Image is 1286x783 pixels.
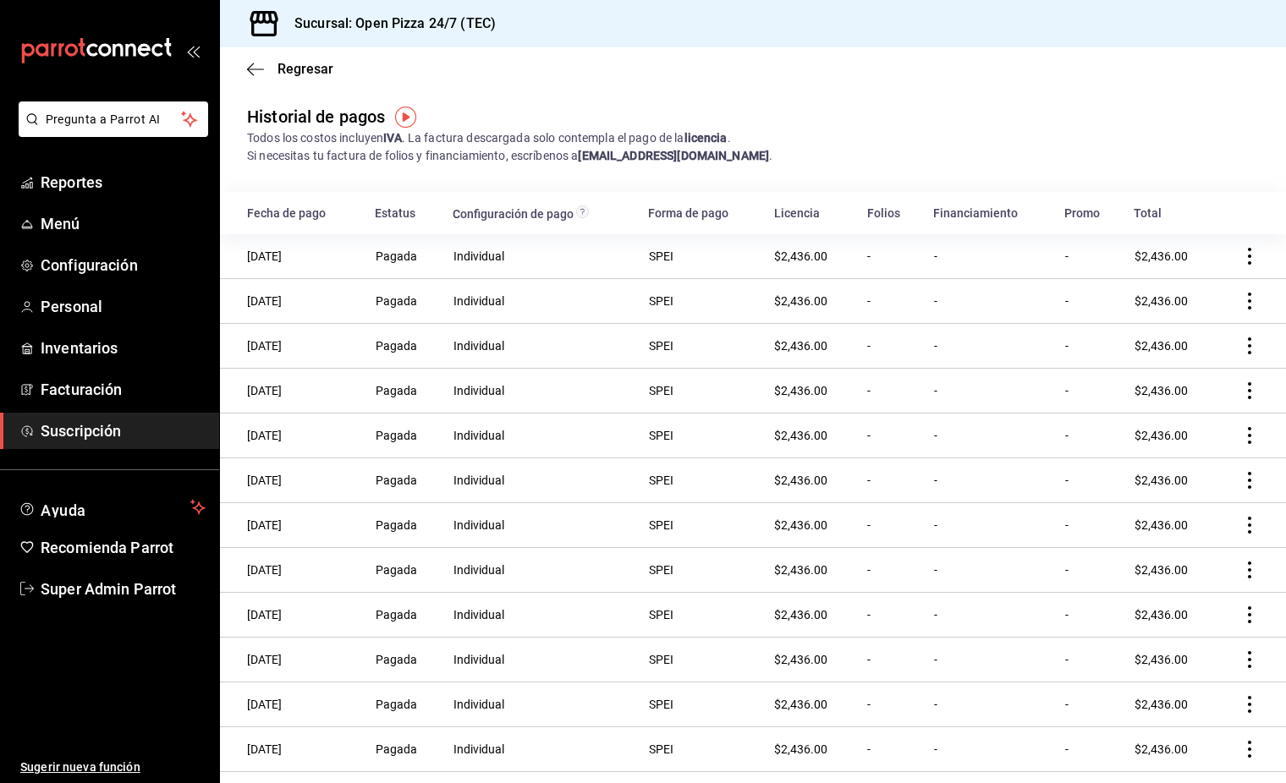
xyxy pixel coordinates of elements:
[220,727,365,772] td: [DATE]
[220,503,365,548] td: [DATE]
[923,727,1054,772] td: -
[774,429,827,442] span: $2,436.00
[923,279,1054,324] td: -
[1241,517,1258,534] button: actions
[1241,472,1258,489] button: actions
[923,593,1054,638] td: -
[1135,429,1188,442] span: $2,436.00
[1135,474,1188,487] span: $2,436.00
[442,192,638,234] th: Configuración de pago
[41,536,206,559] span: Recomienda Parrot
[41,254,206,277] span: Configuración
[1135,339,1188,353] span: $2,436.00
[857,192,924,234] th: Folios
[220,279,365,324] td: [DATE]
[857,458,924,503] td: -
[1241,561,1258,578] button: actions
[220,324,365,369] td: [DATE]
[365,192,442,234] th: Estatus
[638,593,764,638] td: SPEI
[1241,606,1258,623] button: actions
[1054,324,1124,369] td: -
[1135,698,1188,711] span: $2,436.00
[278,61,333,77] span: Regresar
[923,413,1054,458] td: -
[1241,337,1258,354] button: actions
[442,548,638,593] td: Individual
[638,638,764,682] td: SPEI
[774,474,827,487] span: $2,436.00
[247,104,385,129] div: Historial de pagos
[247,61,333,77] button: Regresar
[41,419,206,442] span: Suscripción
[857,234,924,279] td: -
[220,458,365,503] td: [DATE]
[1054,413,1124,458] td: -
[638,413,764,458] td: SPEI
[12,123,208,140] a: Pregunta a Parrot AI
[857,727,924,772] td: -
[41,578,206,600] span: Super Admin Parrot
[1054,234,1124,279] td: -
[281,14,496,34] h3: Sucursal: Open Pizza 24/7 (TEC)
[857,369,924,413] td: -
[365,548,442,593] td: Pagada
[365,324,442,369] td: Pagada
[774,384,827,397] span: $2,436.00
[638,458,764,503] td: SPEI
[247,129,1259,165] div: Todos los costos incluyen . La factura descargada solo contempla el pago de la . Si necesitas tu ...
[1241,427,1258,444] button: actions
[41,295,206,318] span: Personal
[41,378,206,401] span: Facturación
[684,131,728,145] strong: licencia
[442,324,638,369] td: Individual
[19,101,208,137] button: Pregunta a Parrot AI
[1241,248,1258,265] button: actions
[774,294,827,308] span: $2,436.00
[638,234,764,279] td: SPEI
[638,727,764,772] td: SPEI
[1054,279,1124,324] td: -
[365,682,442,727] td: Pagada
[1135,563,1188,577] span: $2,436.00
[774,249,827,263] span: $2,436.00
[41,171,206,194] span: Reportes
[220,369,365,413] td: [DATE]
[1241,293,1258,309] button: actions
[365,458,442,503] td: Pagada
[638,503,764,548] td: SPEI
[1241,382,1258,399] button: actions
[365,369,442,413] td: Pagada
[442,727,638,772] td: Individual
[365,503,442,548] td: Pagada
[1054,638,1124,682] td: -
[1135,742,1188,756] span: $2,436.00
[774,742,827,756] span: $2,436.00
[365,413,442,458] td: Pagada
[857,279,924,324] td: -
[442,369,638,413] td: Individual
[220,234,365,279] td: [DATE]
[220,638,365,682] td: [DATE]
[923,548,1054,593] td: -
[1135,384,1188,397] span: $2,436.00
[365,234,442,279] td: Pagada
[1135,518,1188,532] span: $2,436.00
[1054,503,1124,548] td: -
[41,497,184,517] span: Ayuda
[1054,369,1124,413] td: -
[923,638,1054,682] td: -
[1241,651,1258,668] button: actions
[365,593,442,638] td: Pagada
[442,413,638,458] td: Individual
[923,682,1054,727] td: -
[220,413,365,458] td: [DATE]
[41,212,206,235] span: Menú
[923,324,1054,369] td: -
[857,682,924,727] td: -
[774,339,827,353] span: $2,436.00
[220,682,365,727] td: [DATE]
[1054,192,1124,234] th: Promo
[638,369,764,413] td: SPEI
[442,279,638,324] td: Individual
